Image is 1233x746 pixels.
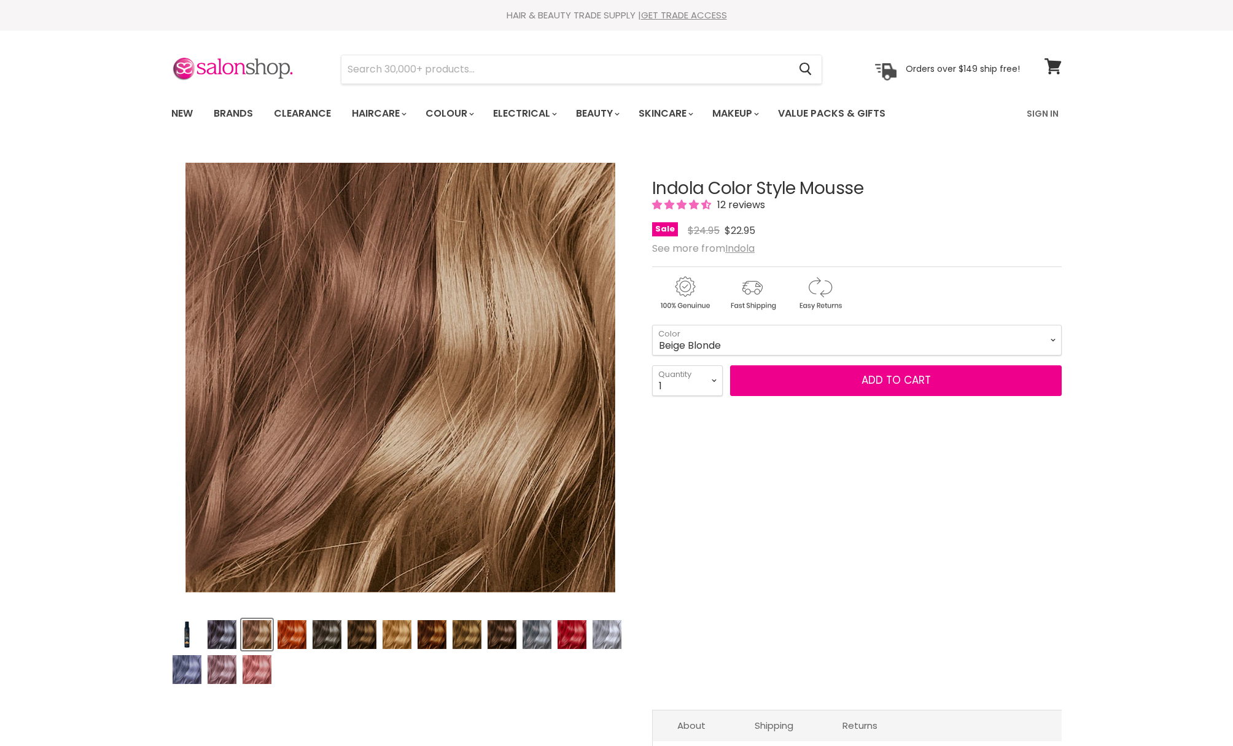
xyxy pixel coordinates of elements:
select: Quantity [652,365,723,396]
span: Sale [652,222,678,236]
a: GET TRADE ACCESS [641,9,727,21]
div: HAIR & BEAUTY TRADE SUPPLY | [156,9,1077,21]
button: Indola Color Style Mousse [346,619,378,650]
button: Indola Color Style Mousse [486,619,518,650]
div: Product thumbnails [169,615,632,685]
img: Indola Color Style Mousse [383,620,411,649]
button: Add to cart [730,365,1062,396]
a: Electrical [484,101,564,126]
img: Indola Color Style Mousse [453,620,481,649]
a: Clearance [265,101,340,126]
form: Product [341,55,822,84]
a: Beauty [567,101,627,126]
button: Indola Color Style Mousse [241,654,273,685]
img: Indola Color Style Mousse [185,163,615,593]
img: Indola Color Style Mousse [523,620,551,649]
span: 12 reviews [714,198,765,212]
img: Indola Color Style Mousse [243,655,271,684]
p: Orders over $149 ship free! [906,63,1020,74]
button: Indola Color Style Mousse [311,619,343,650]
span: Add to cart [862,373,931,387]
button: Indola Color Style Mousse [416,619,448,650]
a: Value Packs & Gifts [769,101,895,126]
button: Indola Color Style Mousse [556,619,588,650]
img: Indola Color Style Mousse [593,620,621,649]
span: $22.95 [725,223,755,238]
a: Colour [416,101,481,126]
img: Indola Color Style Mousse [488,620,516,649]
h1: Indola Color Style Mousse [652,179,1062,198]
button: Indola Color Style Mousse [521,619,553,650]
img: shipping.gif [720,274,785,312]
span: 4.33 stars [652,198,714,212]
a: Skincare [629,101,701,126]
a: About [653,710,730,740]
span: $24.95 [688,223,720,238]
button: Indola Color Style Mousse [171,654,203,685]
a: Indola [725,241,755,255]
img: Indola Color Style Mousse [243,620,271,649]
a: Makeup [703,101,766,126]
button: Indola Color Style Mousse [206,619,238,650]
button: Search [789,55,822,84]
img: genuine.gif [652,274,717,312]
img: Indola Color Style Mousse [278,620,306,649]
button: Indola Color Style Mousse [381,619,413,650]
button: Indola Color Style Mousse [171,619,203,650]
input: Search [341,55,789,84]
img: Indola Color Style Mousse [208,655,236,684]
img: Indola Color Style Mousse [173,655,201,684]
a: Sign In [1019,101,1066,126]
button: Indola Color Style Mousse [591,619,623,650]
nav: Main [156,96,1077,131]
img: Indola Color Style Mousse [348,620,376,649]
button: Indola Color Style Mousse [451,619,483,650]
a: Brands [204,101,262,126]
img: Indola Color Style Mousse [558,620,586,649]
a: New [162,101,202,126]
img: Indola Color Style Mousse [208,620,236,649]
img: Indola Color Style Mousse [418,620,446,649]
a: Shipping [730,710,818,740]
span: See more from [652,241,755,255]
button: Indola Color Style Mousse [241,619,273,650]
img: Indola Color Style Mousse [173,620,201,649]
img: returns.gif [787,274,852,312]
button: Indola Color Style Mousse [206,654,238,685]
ul: Main menu [162,96,957,131]
button: Indola Color Style Mousse [276,619,308,650]
a: Haircare [343,101,414,126]
img: Indola Color Style Mousse [313,620,341,649]
a: Returns [818,710,902,740]
div: Indola Color Style Mousse image. Click or Scroll to Zoom. [171,149,630,607]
